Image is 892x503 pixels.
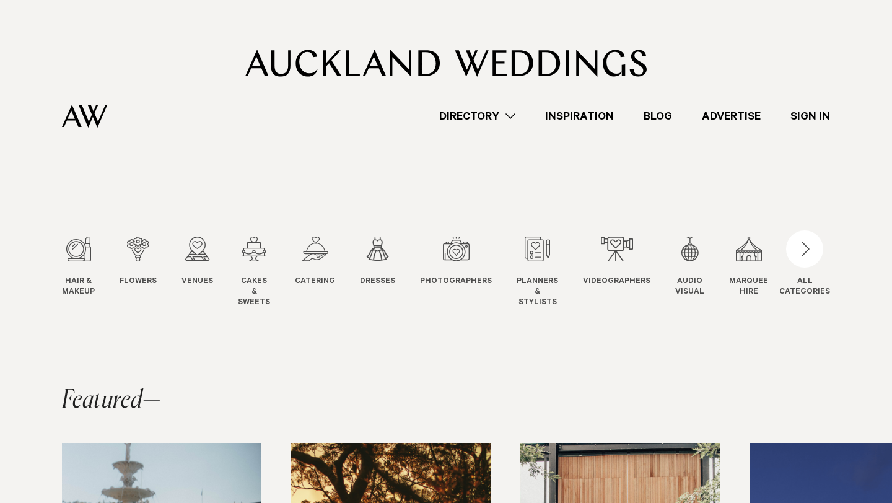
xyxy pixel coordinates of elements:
a: Advertise [687,108,776,125]
a: Blog [629,108,687,125]
span: Planners & Stylists [517,277,558,308]
span: Venues [181,277,213,287]
span: Marquee Hire [729,277,768,298]
swiper-slide: 11 / 12 [729,237,793,308]
h2: Featured [62,388,161,413]
a: Catering [295,237,335,287]
a: Cakes & Sweets [238,237,270,308]
a: Inspiration [530,108,629,125]
a: Sign In [776,108,845,125]
a: Venues [181,237,213,287]
a: Marquee Hire [729,237,768,298]
a: Directory [424,108,530,125]
a: Videographers [583,237,650,287]
swiper-slide: 9 / 12 [583,237,675,308]
span: Cakes & Sweets [238,277,270,308]
span: Dresses [360,277,395,287]
span: Videographers [583,277,650,287]
swiper-slide: 6 / 12 [360,237,420,308]
img: Auckland Weddings Logo [245,50,647,77]
span: Photographers [420,277,492,287]
a: Planners & Stylists [517,237,558,308]
swiper-slide: 2 / 12 [120,237,181,308]
img: Auckland Weddings Logo [62,105,107,128]
span: Audio Visual [675,277,704,298]
swiper-slide: 1 / 12 [62,237,120,308]
span: Catering [295,277,335,287]
button: ALLCATEGORIES [779,237,830,295]
swiper-slide: 10 / 12 [675,237,729,308]
swiper-slide: 3 / 12 [181,237,238,308]
a: Flowers [120,237,157,287]
a: Dresses [360,237,395,287]
a: Photographers [420,237,492,287]
a: Audio Visual [675,237,704,298]
swiper-slide: 5 / 12 [295,237,360,308]
span: Hair & Makeup [62,277,95,298]
span: Flowers [120,277,157,287]
swiper-slide: 4 / 12 [238,237,295,308]
div: ALL CATEGORIES [779,277,830,298]
a: Hair & Makeup [62,237,95,298]
swiper-slide: 7 / 12 [420,237,517,308]
swiper-slide: 8 / 12 [517,237,583,308]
